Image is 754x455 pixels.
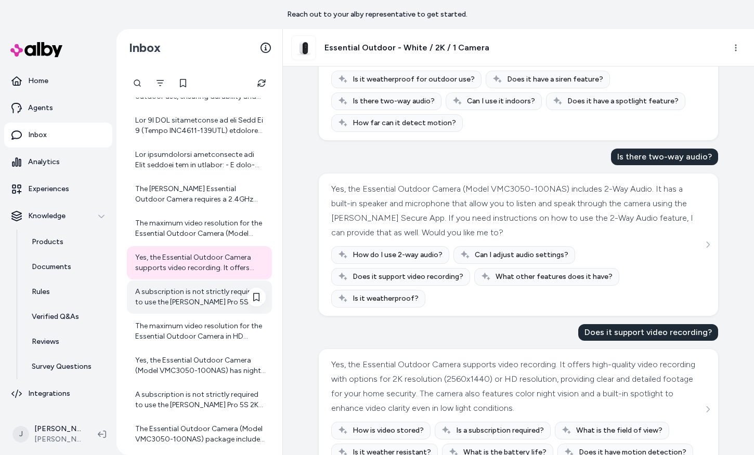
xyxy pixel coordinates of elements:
[353,96,435,106] span: Is there two-way audio?
[4,69,112,93] a: Home
[576,425,662,436] span: What is the field of view?
[467,96,535,106] span: Can I use it indoors?
[324,42,489,54] h3: Essential Outdoor - White / 2K / 1 Camera
[4,123,112,148] a: Inbox
[32,262,71,272] p: Documents
[701,238,714,251] button: See more
[507,74,603,85] span: Does it have a siren feature?
[21,329,112,354] a: Reviews
[331,182,703,240] div: Yes, the Essential Outdoor Camera (Model VMC3050-100NAS) includes 2-Way Audio. It has a built-in ...
[21,279,112,304] a: Rules
[28,130,47,140] p: Inbox
[475,250,568,260] span: Can I adjust audio settings?
[127,315,272,348] a: The maximum video resolution for the Essential Outdoor Camera in HD version is 1920 x 1080 pixels...
[4,204,112,229] button: Knowledge
[127,349,272,382] a: Yes, the Essential Outdoor Camera (Model VMC3050-100NAS) has night vision capabilities. It featur...
[127,418,272,451] a: The Essential Outdoor Camera (Model VMC3050-100NAS) package includes: - 1x [PERSON_NAME] Essentia...
[4,150,112,175] a: Analytics
[127,178,272,211] a: The [PERSON_NAME] Essential Outdoor Camera requires a 2.4GHz Wi-Fi connection for connectivity. I...
[32,362,92,372] p: Survey Questions
[127,109,272,142] a: Lor 9I DOL sitametconse ad eli Sedd Ei 9 (Tempo INC4611-139UTL) etdolore magnaa enimad min veniam...
[292,36,316,60] img: e2-outdoor-1cam-w.png
[127,280,272,314] a: A subscription is not strictly required to use the [PERSON_NAME] Pro 5S 2K camera, but it is need...
[135,424,266,445] div: The Essential Outdoor Camera (Model VMC3050-100NAS) package includes: - 1x [PERSON_NAME] Essentia...
[32,287,50,297] p: Rules
[567,96,679,106] span: Does it have a spotlight feature?
[701,403,714,416] button: See more
[34,434,81,445] span: [PERSON_NAME] Prod
[127,383,272,417] a: A subscription is not strictly required to use the [PERSON_NAME] Pro 5S 2K camera, but it is need...
[21,354,112,379] a: Survey Questions
[4,177,112,202] a: Experiences
[28,389,70,399] p: Integrations
[28,184,69,194] p: Experiences
[129,40,161,56] h2: Inbox
[150,73,171,93] button: Filter
[32,337,59,347] p: Reviews
[127,212,272,245] a: The maximum video resolution for the Essential Outdoor Camera (Model VMC3050-100NAS) is 2560x1440...
[28,103,53,113] p: Agents
[12,426,29,443] span: J
[251,73,272,93] button: Refresh
[4,381,112,406] a: Integrations
[6,418,89,451] button: J[PERSON_NAME][PERSON_NAME] Prod
[353,74,475,85] span: Is it weatherproof for outdoor use?
[21,230,112,255] a: Products
[331,357,703,416] div: Yes, the Essential Outdoor Camera supports video recording. It offers high-quality video recordin...
[135,115,266,136] div: Lor 9I DOL sitametconse ad eli Sedd Ei 9 (Tempo INC4611-139UTL) etdolore magnaa enimad min veniam...
[135,150,266,170] div: Lor ipsumdolorsi ametconsecte adi Elit seddoei tem in utlabor: - E dolo-magna aliquaen adminimven...
[456,425,544,436] span: Is a subscription required?
[353,272,463,282] span: Does it support video recording?
[10,42,62,57] img: alby Logo
[135,184,266,205] div: The [PERSON_NAME] Essential Outdoor Camera requires a 2.4GHz Wi-Fi connection for connectivity. I...
[287,9,467,20] p: Reach out to your alby representative to get started.
[34,424,81,434] p: [PERSON_NAME]
[21,304,112,329] a: Verified Q&As
[353,293,419,304] span: Is it weatherproof?
[135,218,266,239] div: The maximum video resolution for the Essential Outdoor Camera (Model VMC3050-100NAS) is 2560x1440...
[353,118,456,128] span: How far can it detect motion?
[135,252,266,273] div: Yes, the Essential Outdoor Camera supports video recording. It offers high-quality video recordin...
[611,149,718,165] div: Is there two-way audio?
[135,287,266,307] div: A subscription is not strictly required to use the [PERSON_NAME] Pro 5S 2K camera, but it is need...
[32,237,63,247] p: Products
[127,143,272,177] a: Lor ipsumdolorsi ametconsecte adi Elit seddoei tem in utlabor: - E dolo-magna aliquaen adminimven...
[496,272,613,282] span: What other features does it have?
[28,157,60,167] p: Analytics
[21,255,112,279] a: Documents
[135,321,266,342] div: The maximum video resolution for the Essential Outdoor Camera in HD version is 1920 x 1080 pixels...
[28,76,48,86] p: Home
[353,250,443,260] span: How do I use 2-way audio?
[127,246,272,279] a: Yes, the Essential Outdoor Camera supports video recording. It offers high-quality video recordin...
[135,390,266,410] div: A subscription is not strictly required to use the [PERSON_NAME] Pro 5S 2K camera, but it is need...
[4,96,112,121] a: Agents
[32,312,79,322] p: Verified Q&As
[28,211,66,221] p: Knowledge
[578,324,718,341] div: Does it support video recording?
[353,425,424,436] span: How is video stored?
[135,355,266,376] div: Yes, the Essential Outdoor Camera (Model VMC3050-100NAS) has night vision capabilities. It featur...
